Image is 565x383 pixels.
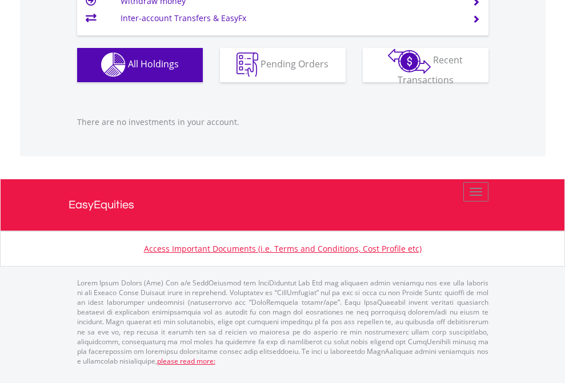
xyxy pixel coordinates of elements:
img: holdings-wht.png [101,53,126,77]
span: All Holdings [128,58,179,70]
p: Lorem Ipsum Dolors (Ame) Con a/e SeddOeiusmod tem InciDiduntut Lab Etd mag aliquaen admin veniamq... [77,278,488,366]
button: Recent Transactions [363,48,488,82]
p: There are no investments in your account. [77,116,488,128]
span: Pending Orders [261,58,328,70]
button: Pending Orders [220,48,346,82]
a: please read more: [157,356,215,366]
button: All Holdings [77,48,203,82]
span: Recent Transactions [398,54,463,86]
img: transactions-zar-wht.png [388,49,431,74]
a: EasyEquities [69,179,497,231]
a: Access Important Documents (i.e. Terms and Conditions, Cost Profile etc) [144,243,422,254]
td: Inter-account Transfers & EasyFx [121,10,458,27]
img: pending_instructions-wht.png [237,53,258,77]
